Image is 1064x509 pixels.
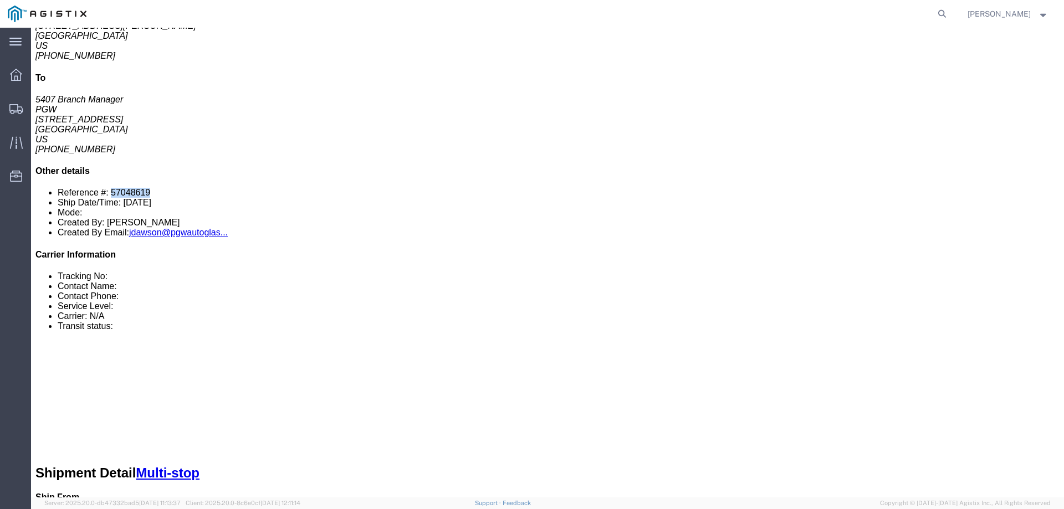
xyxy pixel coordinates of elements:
span: Jesse Jordan [968,8,1031,20]
span: [DATE] 12:11:14 [260,500,300,506]
span: [DATE] 11:13:37 [139,500,181,506]
img: logo [8,6,86,22]
span: Server: 2025.20.0-db47332bad5 [44,500,181,506]
span: Client: 2025.20.0-8c6e0cf [186,500,300,506]
a: Support [475,500,503,506]
iframe: FS Legacy Container [31,28,1064,497]
a: Feedback [503,500,531,506]
span: Copyright © [DATE]-[DATE] Agistix Inc., All Rights Reserved [880,498,1051,508]
button: [PERSON_NAME] [967,7,1049,20]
